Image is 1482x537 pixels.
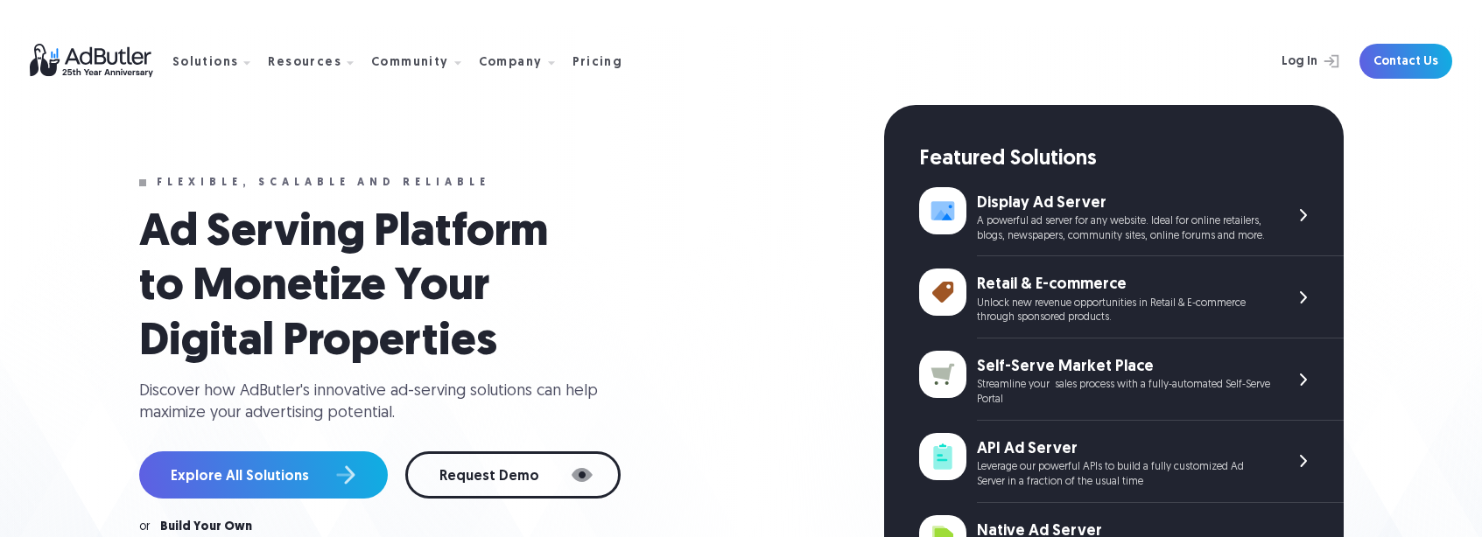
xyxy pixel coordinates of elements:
[919,338,1344,421] a: Self-Serve Market Place Streamline your sales process with a fully-automated Self-Serve Portal
[1359,44,1452,79] a: Contact Us
[160,521,252,534] a: Build Your Own
[139,521,150,534] div: or
[977,296,1270,326] div: Unlock new revenue opportunities in Retail & E-commerce through sponsored products.
[977,438,1270,460] div: API Ad Server
[172,57,239,69] div: Solutions
[919,421,1344,503] a: API Ad Server Leverage our powerful APIs to build a fully customized Ad Server in a fraction of t...
[919,145,1344,175] div: Featured Solutions
[977,192,1270,214] div: Display Ad Server
[405,451,621,499] a: Request Demo
[139,380,612,424] div: Discover how AdButler's innovative ad-serving solutions can help maximize your advertising potent...
[479,57,543,69] div: Company
[157,177,490,189] div: Flexible, scalable and reliable
[371,57,449,69] div: Community
[977,378,1270,408] div: Streamline your sales process with a fully-automated Self-Serve Portal
[977,214,1270,244] div: A powerful ad server for any website. Ideal for online retailers, blogs, newspapers, community si...
[1235,44,1349,79] a: Log In
[919,175,1344,257] a: Display Ad Server A powerful ad server for any website. Ideal for online retailers, blogs, newspa...
[977,274,1270,296] div: Retail & E-commerce
[572,57,623,69] div: Pricing
[268,57,341,69] div: Resources
[572,53,637,69] a: Pricing
[139,206,594,370] h1: Ad Serving Platform to Monetize Your Digital Properties
[977,356,1270,378] div: Self-Serve Market Place
[919,256,1344,338] a: Retail & E-commerce Unlock new revenue opportunities in Retail & E-commerce through sponsored pro...
[139,451,388,499] a: Explore All Solutions
[977,460,1270,490] div: Leverage our powerful APIs to build a fully customized Ad Server in a fraction of the usual time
